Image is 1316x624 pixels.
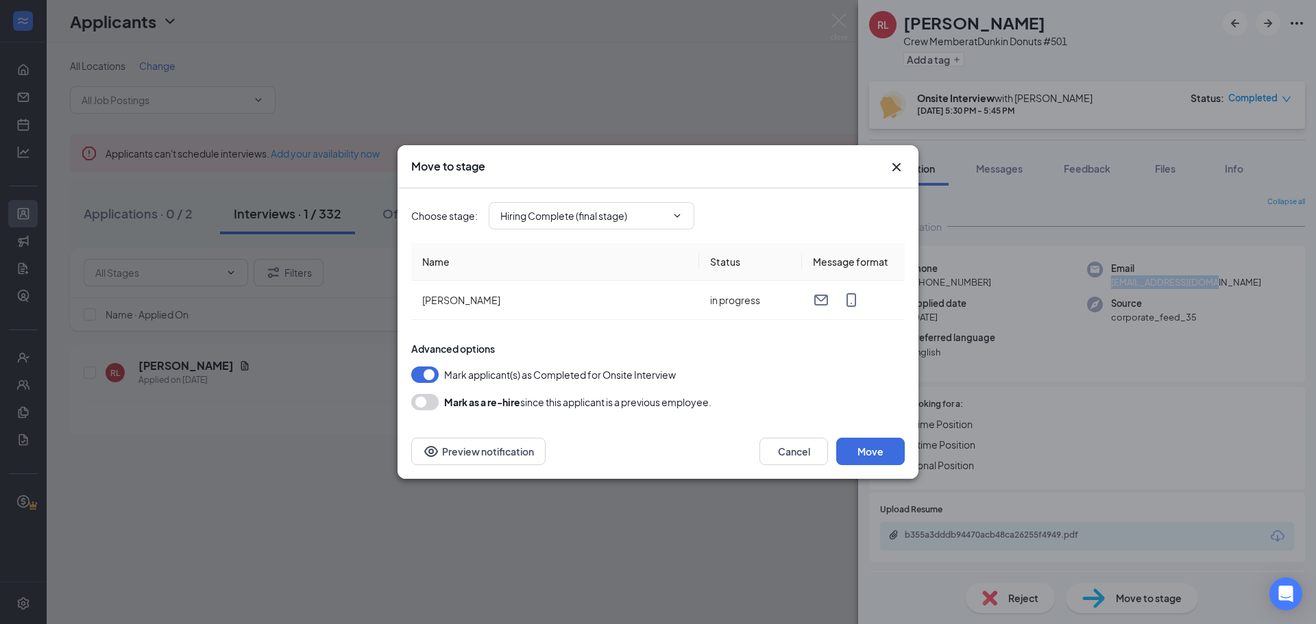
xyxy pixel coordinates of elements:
[422,294,500,306] span: [PERSON_NAME]
[411,342,905,355] div: Advanced options
[411,159,485,174] h3: Move to stage
[699,281,802,320] td: in progress
[411,243,699,281] th: Name
[843,292,860,308] svg: MobileSms
[888,159,905,175] svg: Cross
[672,210,683,221] svg: ChevronDown
[423,443,439,460] svg: Eye
[888,159,905,175] button: Close
[836,438,905,465] button: Move
[411,208,478,223] span: Choose stage :
[444,366,676,383] span: Mark applicant(s) as Completed for Onsite Interview
[444,394,711,410] div: since this applicant is a previous employee.
[411,438,546,465] button: Preview notificationEye
[813,292,829,308] svg: Email
[759,438,828,465] button: Cancel
[1269,577,1302,610] div: Open Intercom Messenger
[699,243,802,281] th: Status
[444,396,520,408] b: Mark as a re-hire
[802,243,905,281] th: Message format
